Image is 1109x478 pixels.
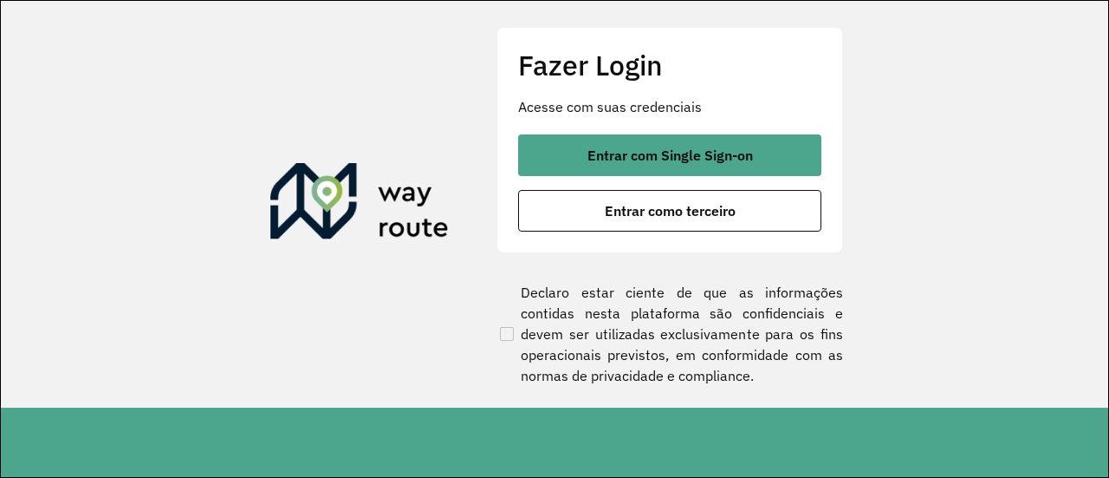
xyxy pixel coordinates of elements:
span: Entrar com Single Sign-on [587,148,753,162]
h2: Fazer Login [518,49,821,82]
p: Acesse com suas credenciais [518,96,821,117]
label: Declaro estar ciente de que as informações contidas nesta plataforma são confidenciais e devem se... [496,282,843,386]
button: button [518,190,821,232]
span: Entrar como terceiro [605,204,736,218]
img: Roteirizador AmbevTech [270,163,449,246]
button: button [518,134,821,176]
